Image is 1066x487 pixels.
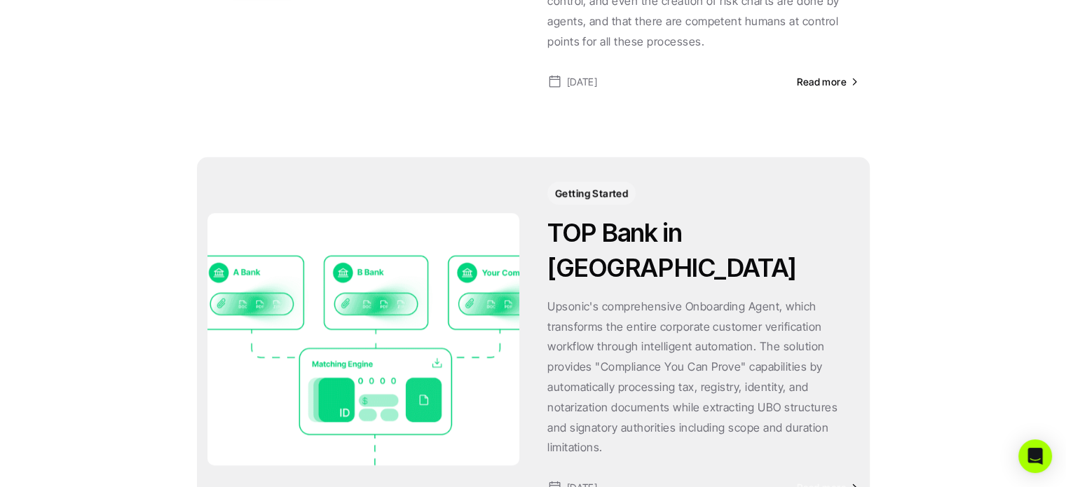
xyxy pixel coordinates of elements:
[547,181,859,458] a: Getting StartedTOP Bank in [GEOGRAPHIC_DATA]Upsonic's comprehensive Onboarding Agent, which trans...
[797,76,847,88] span: Read more
[547,296,859,458] p: Upsonic's comprehensive Onboarding Agent, which transforms the entire corporate customer verifica...
[555,186,628,200] p: Getting Started
[567,73,597,90] p: [DATE]
[1018,439,1052,473] div: Open Intercom Messenger
[797,74,859,89] a: Read more
[547,215,859,286] h3: TOP Bank in [GEOGRAPHIC_DATA]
